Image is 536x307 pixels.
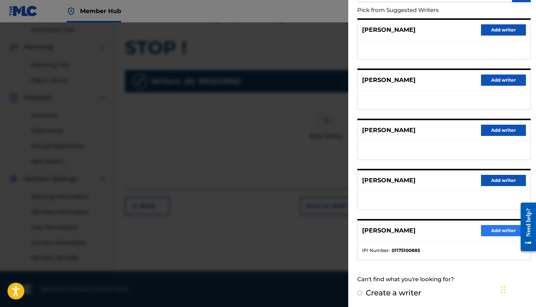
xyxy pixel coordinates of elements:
[362,76,416,85] p: [PERSON_NAME]
[362,25,416,34] p: [PERSON_NAME]
[357,271,531,288] div: Can't find what you're looking for?
[362,176,416,185] p: [PERSON_NAME]
[481,175,526,186] button: Add writer
[515,196,536,258] iframe: Resource Center
[501,279,505,301] div: Drag
[67,7,76,16] img: Top Rightsholder
[481,24,526,36] button: Add writer
[9,6,38,16] img: MLC Logo
[362,226,416,235] p: [PERSON_NAME]
[481,75,526,86] button: Add writer
[362,126,416,135] p: [PERSON_NAME]
[362,247,390,254] span: IPI Number :
[366,288,421,297] label: Create a writer
[481,225,526,236] button: Add writer
[80,7,121,15] span: Member Hub
[499,271,536,307] iframe: Chat Widget
[392,247,420,254] strong: 01175100885
[481,125,526,136] button: Add writer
